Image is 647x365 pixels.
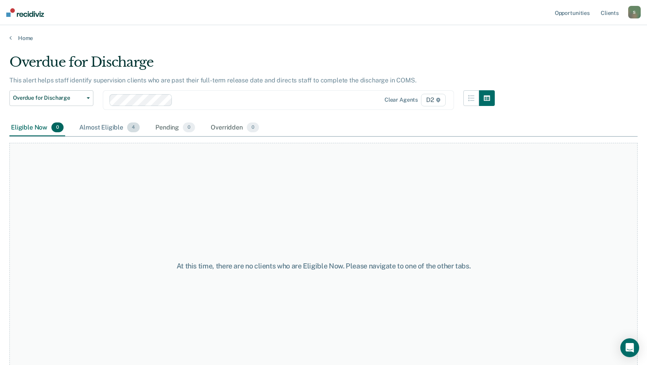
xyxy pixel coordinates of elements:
[421,94,446,106] span: D2
[78,119,141,137] div: Almost Eligible4
[13,95,84,101] span: Overdue for Discharge
[9,90,93,106] button: Overdue for Discharge
[385,97,418,103] div: Clear agents
[9,119,65,137] div: Eligible Now0
[51,122,64,133] span: 0
[127,122,140,133] span: 4
[209,119,261,137] div: Overridden0
[6,8,44,17] img: Recidiviz
[9,54,495,77] div: Overdue for Discharge
[154,119,197,137] div: Pending0
[183,122,195,133] span: 0
[628,6,641,18] button: S
[9,77,417,84] p: This alert helps staff identify supervision clients who are past their full-term release date and...
[9,35,638,42] a: Home
[247,122,259,133] span: 0
[620,338,639,357] div: Open Intercom Messenger
[167,262,481,270] div: At this time, there are no clients who are Eligible Now. Please navigate to one of the other tabs.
